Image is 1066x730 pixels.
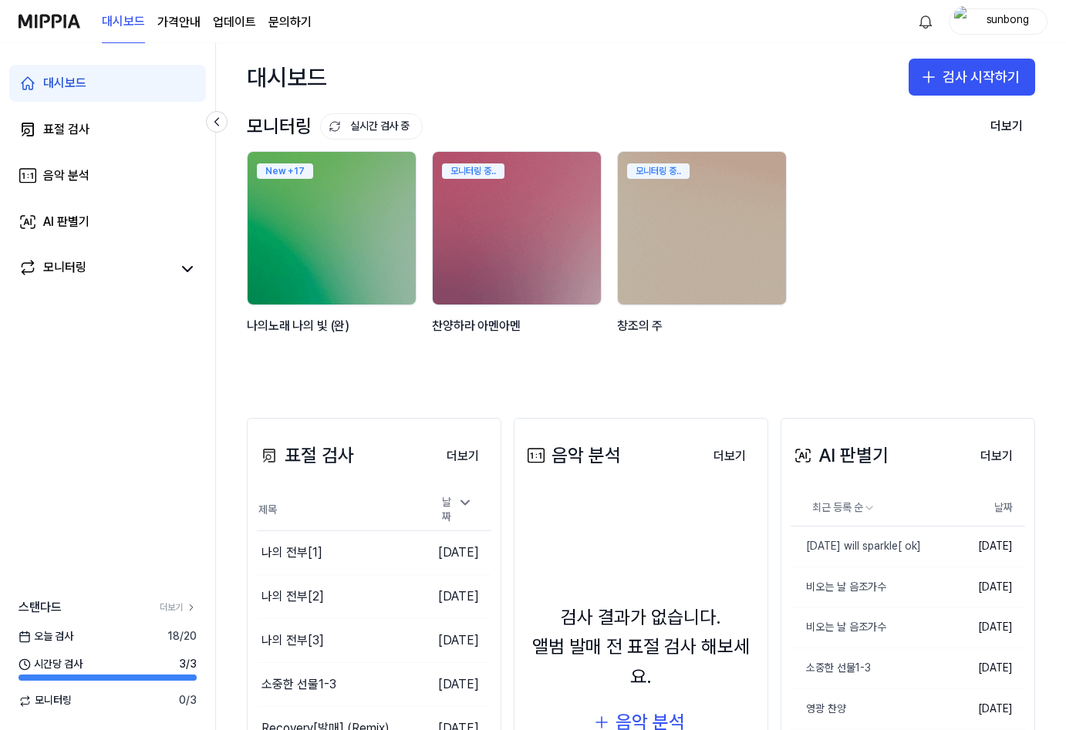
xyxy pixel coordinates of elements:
a: [DATE] will sparkle[ ok] [791,526,936,567]
a: 표절 검사 [9,111,206,148]
div: 대시보드 [247,59,327,96]
td: [DATE] [936,688,1025,729]
span: 시간당 검사 [19,657,83,672]
td: [DATE] [423,662,491,706]
span: 0 / 3 [179,693,197,708]
td: [DATE] [936,607,1025,648]
div: New + 17 [257,163,313,179]
div: 모니터링 [247,112,423,141]
img: 알림 [916,12,935,31]
td: [DATE] [423,530,491,574]
div: 나의 전부[3] [261,631,324,650]
div: 나의 전부[1] [261,543,322,562]
div: 소중한 선물1-3 [261,675,336,694]
div: 나의 전부[2] [261,587,324,606]
a: 비오는 날 음조가수 [791,607,936,648]
a: 더보기 [701,439,758,472]
img: profile [954,6,973,37]
a: 문의하기 [268,13,312,32]
div: AI 판별기 [43,213,89,231]
td: [DATE] [423,618,491,662]
div: 나의노래 나의 빛 (완) [247,316,420,355]
span: 스탠다드 [19,598,62,617]
th: 날짜 [936,489,1025,526]
div: 모니터링 중.. [627,163,690,179]
div: 검사 결과가 없습니다. 앨범 발매 전 표절 검사 해보세요. [524,603,758,691]
div: 음악 분석 [43,167,89,185]
div: 표절 검사 [257,441,354,470]
button: 더보기 [434,441,491,472]
button: 실시간 검사 중 [320,113,423,140]
a: 모니터링 중..backgroundIamge창조의 주 [617,151,790,372]
div: 음악 분석 [524,441,621,470]
span: 18 / 20 [167,629,197,644]
a: 업데이트 [213,13,256,32]
div: 찬양하라 아멘아멘 [432,316,605,355]
div: 소중한 선물1-3 [791,661,871,676]
button: 더보기 [701,441,758,472]
a: 영광 찬양 [791,689,936,729]
a: 비오는 날 음조가수 [791,567,936,607]
button: 더보기 [978,111,1035,142]
td: [DATE] [936,526,1025,567]
div: 대시보드 [43,74,86,93]
img: backgroundIamge [618,152,786,304]
div: 모니터링 [43,258,86,280]
div: 표절 검사 [43,120,89,139]
a: New +17backgroundIamge나의노래 나의 빛 (완) [247,151,420,372]
div: 창조의 주 [617,316,790,355]
a: 음악 분석 [9,157,206,194]
div: AI 판별기 [791,441,889,470]
td: [DATE] [423,574,491,618]
a: 더보기 [434,439,491,472]
th: 제목 [257,489,423,531]
span: 3 / 3 [179,657,197,672]
td: [DATE] [936,567,1025,607]
span: 모니터링 [19,693,72,708]
div: 모니터링 중.. [442,163,504,179]
div: 비오는 날 음조가수 [791,580,886,595]
a: 대시보드 [9,65,206,102]
button: 더보기 [968,441,1025,472]
button: 검사 시작하기 [909,59,1035,96]
div: 날짜 [436,490,479,530]
a: 대시보드 [102,1,145,43]
a: AI 판별기 [9,204,206,241]
div: 비오는 날 음조가수 [791,620,886,635]
img: backgroundIamge [248,152,416,304]
div: 영광 찬양 [791,701,846,717]
a: 모니터링 중..backgroundIamge찬양하라 아멘아멘 [432,151,605,372]
div: sunbong [977,12,1037,29]
div: [DATE] will sparkle[ ok] [791,539,921,554]
a: 모니터링 [19,258,172,280]
button: profilesunbong [949,8,1047,35]
a: 더보기 [968,439,1025,472]
a: 더보기 [160,601,197,614]
a: 소중한 선물1-3 [791,648,936,688]
span: 오늘 검사 [19,629,73,644]
img: backgroundIamge [433,152,601,304]
td: [DATE] [936,648,1025,689]
button: 가격안내 [157,13,201,32]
